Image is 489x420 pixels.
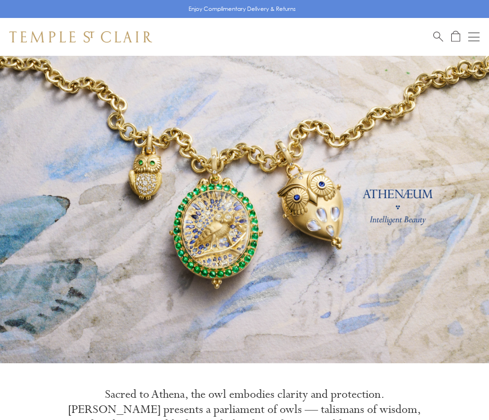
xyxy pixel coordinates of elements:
p: Enjoy Complimentary Delivery & Returns [189,4,296,14]
img: Temple St. Clair [9,31,152,43]
a: Search [433,31,443,43]
button: Open navigation [468,31,480,43]
a: Open Shopping Bag [451,31,460,43]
